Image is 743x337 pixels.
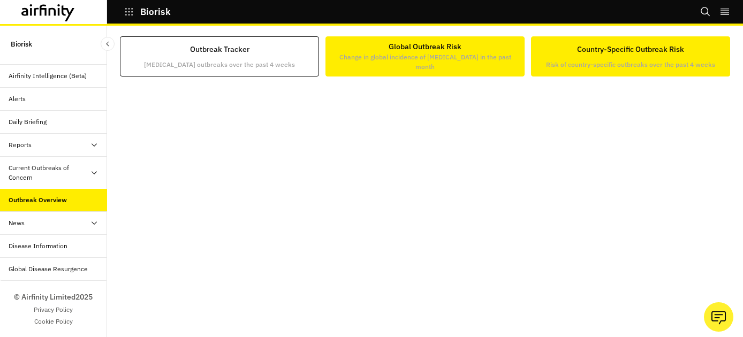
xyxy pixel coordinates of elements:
[9,117,47,127] div: Daily Briefing
[9,71,87,81] div: Airfinity Intelligence (Beta)
[34,305,73,315] a: Privacy Policy
[144,60,295,70] p: [MEDICAL_DATA] outbreaks over the past 4 weeks
[9,140,32,150] div: Reports
[704,302,733,332] button: Ask our analysts
[9,218,25,228] div: News
[9,195,67,205] div: Outbreak Overview
[11,34,32,53] p: Biorisk
[332,41,518,72] div: Global Outbreak Risk
[14,292,93,303] p: © Airfinity Limited 2025
[122,83,728,329] iframe: Interactive or visual content
[546,41,715,72] div: Country-Specific Outbreak Risk
[34,317,73,326] a: Cookie Policy
[140,7,171,17] p: Biorisk
[546,60,715,70] p: Risk of country-specific outbreaks over the past 4 weeks
[9,241,67,251] div: Disease Information
[9,264,88,274] div: Global Disease Resurgence
[332,52,518,72] p: Change in global incidence of [MEDICAL_DATA] in the past month
[144,41,295,72] div: Outbreak Tracker
[700,3,711,21] button: Search
[101,37,115,51] button: Close Sidebar
[124,3,171,21] button: Biorisk
[9,94,26,104] div: Alerts
[9,163,90,182] div: Current Outbreaks of Concern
